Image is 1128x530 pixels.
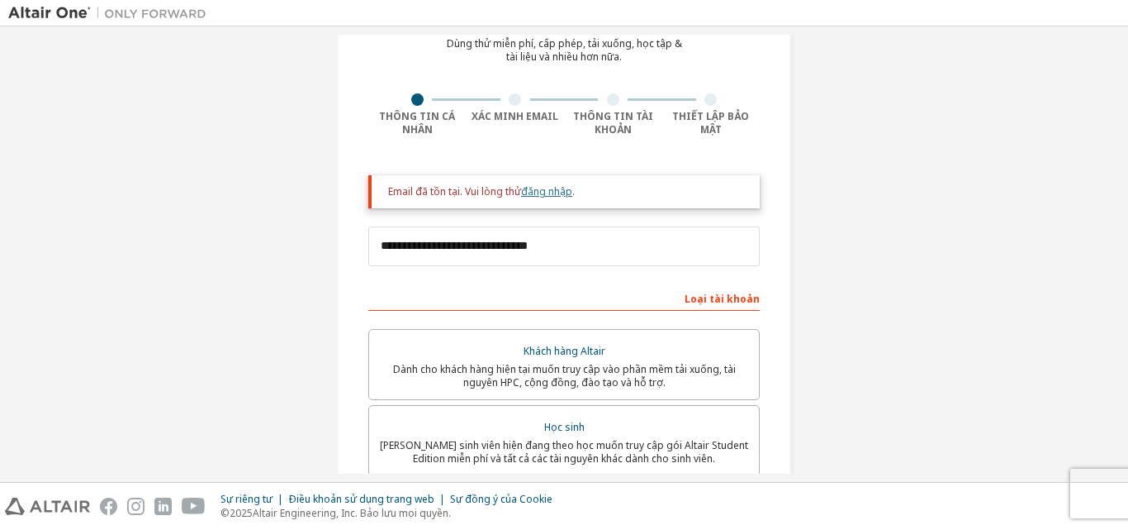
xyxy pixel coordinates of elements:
font: Dành cho khách hàng hiện tại muốn truy cập vào phần mềm tải xuống, tài nguyên HPC, cộng đồng, đào... [393,362,736,389]
font: © [220,506,230,520]
font: Dùng thử miễn phí, cấp phép, tải xuống, học tập & [447,36,682,50]
a: đăng nhập [521,184,572,198]
font: Email đã tồn tại. Vui lòng thử [388,184,521,198]
font: 2025 [230,506,253,520]
font: Sự đồng ý của Cookie [450,492,552,506]
font: Học sinh [544,420,585,434]
img: instagram.svg [127,498,145,515]
font: [PERSON_NAME] sinh viên hiện đang theo học muốn truy cập gói Altair Student Edition miễn phí và t... [380,438,748,466]
font: Xác minh Email [472,109,558,123]
font: Khách hàng Altair [524,344,605,358]
font: Sự riêng tư [220,492,273,506]
img: facebook.svg [100,498,117,515]
img: youtube.svg [182,498,206,515]
img: linkedin.svg [154,498,172,515]
font: Loại tài khoản [685,292,760,306]
font: Thông tin tài khoản [573,109,653,136]
font: Thiết lập bảo mật [672,109,749,136]
font: Thông tin cá nhân [379,109,455,136]
font: Altair Engineering, Inc. Bảo lưu mọi quyền. [253,506,451,520]
font: Điều khoản sử dụng trang web [288,492,434,506]
img: Altair One [8,5,215,21]
img: altair_logo.svg [5,498,90,515]
font: tài liệu và nhiều hơn nữa. [506,50,622,64]
font: . [572,184,575,198]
